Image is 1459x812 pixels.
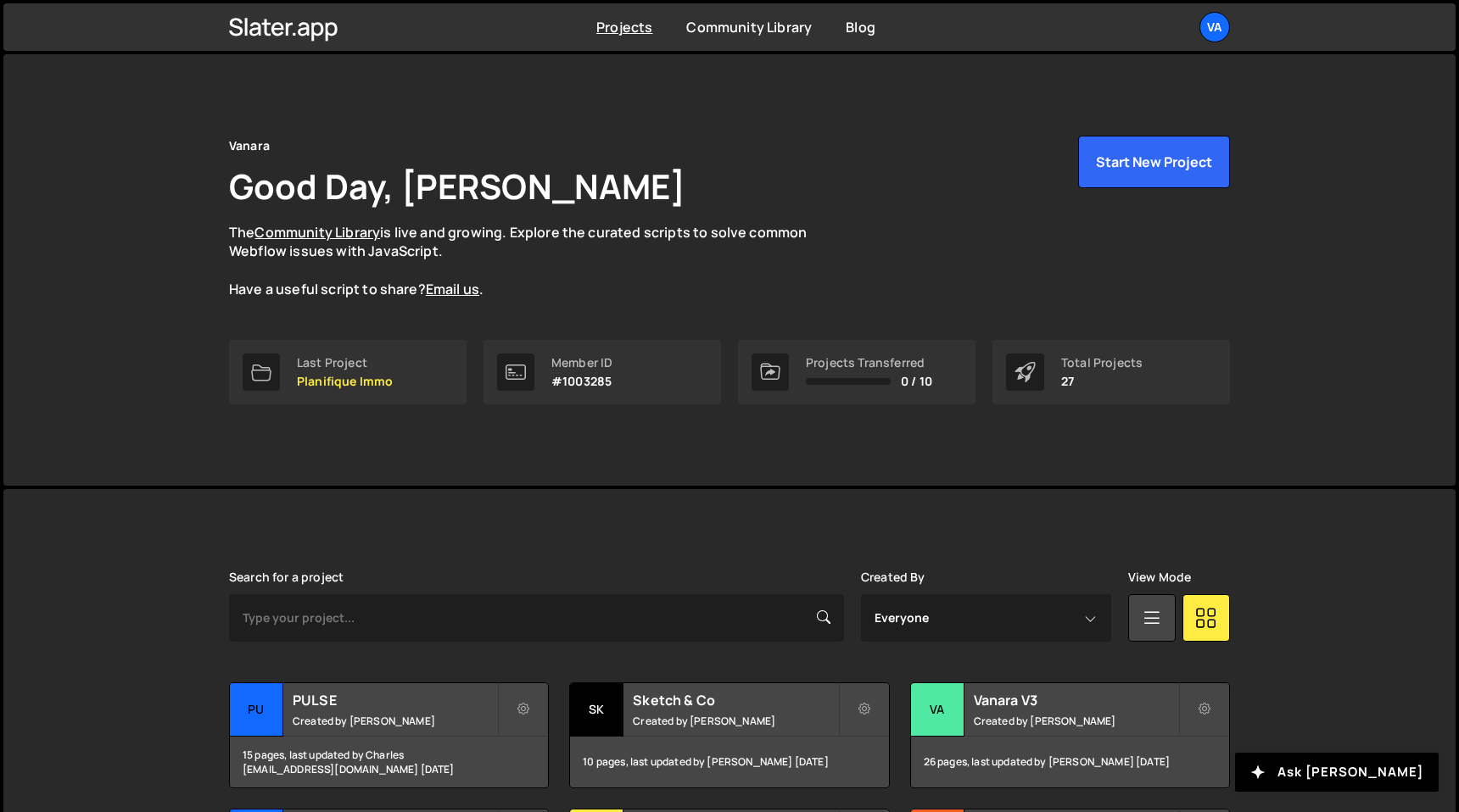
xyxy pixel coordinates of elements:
div: Vanara [229,136,270,156]
div: Member ID [551,356,612,370]
p: The is live and growing. Explore the curated scripts to solve common Webflow issues with JavaScri... [229,223,840,299]
label: View Mode [1128,570,1191,584]
small: Created by [PERSON_NAME] [633,714,837,728]
button: Ask [PERSON_NAME] [1235,753,1439,792]
h2: Vanara V3 [974,691,1178,709]
a: Sk Sketch & Co Created by [PERSON_NAME] 10 pages, last updated by [PERSON_NAME] [DATE] [569,682,889,788]
a: Blog [846,18,875,36]
p: Planifique Immo [297,375,393,388]
a: Projects [596,18,652,36]
label: Created By [861,570,925,584]
h2: PULSE [293,691,497,709]
a: Va Vanara V3 Created by [PERSON_NAME] 26 pages, last updated by [PERSON_NAME] [DATE] [910,682,1230,788]
h2: Sketch & Co [633,691,837,709]
span: 0 / 10 [901,375,932,388]
a: Va [1199,12,1230,42]
a: Email us [426,280,479,298]
a: Community Library [254,223,380,242]
p: #1003285 [551,375,612,388]
div: Last Project [297,356,393,370]
div: 15 pages, last updated by Charles [EMAIL_ADDRESS][DOMAIN_NAME] [DATE] [230,737,548,787]
small: Created by [PERSON_NAME] [293,714,497,728]
div: 26 pages, last updated by [PERSON_NAME] [DATE] [911,737,1229,787]
div: Sk [570,683,623,737]
a: Last Project Planifique Immo [229,340,467,404]
small: Created by [PERSON_NAME] [974,714,1178,728]
div: Va [911,683,964,737]
a: PU PULSE Created by [PERSON_NAME] 15 pages, last updated by Charles [EMAIL_ADDRESS][DOMAIN_NAME] ... [229,682,549,788]
div: 10 pages, last updated by [PERSON_NAME] [DATE] [570,737,888,787]
a: Community Library [686,18,812,36]
h1: Good Day, [PERSON_NAME] [229,163,685,209]
div: Projects Transferred [806,356,932,370]
p: 27 [1061,375,1143,388]
label: Search for a project [229,570,344,584]
div: Total Projects [1061,356,1143,370]
div: PU [230,683,283,737]
button: Start New Project [1078,136,1230,188]
input: Type your project... [229,594,844,642]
